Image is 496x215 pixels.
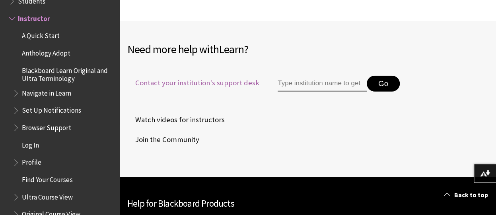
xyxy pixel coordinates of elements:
span: A Quick Start [22,29,60,40]
span: Blackboard Learn Original and Ultra Terminology [22,64,114,83]
a: Watch videos for instructors [127,114,226,126]
h2: Help for Blackboard Products [127,197,488,211]
button: Go [367,76,400,92]
a: Back to top [438,188,496,202]
span: Log In [22,138,39,149]
span: Find Your Courses [22,173,72,184]
span: Browser Support [22,121,71,132]
span: Navigate in Learn [22,86,71,97]
span: Ultra Course View [22,190,73,201]
a: Contact your institution's support desk [127,78,259,98]
h2: Need more help with ? [127,41,488,58]
span: Learn [219,42,244,56]
input: Type institution name to get support [278,76,367,92]
span: Set Up Notifications [22,104,81,115]
span: Contact your institution's support desk [127,78,259,88]
span: Anthology Adopt [22,46,70,57]
span: Instructor [18,12,50,23]
span: Join the Community [127,134,199,146]
span: Watch videos for instructors [127,114,225,126]
a: Join the Community [127,134,201,146]
span: Profile [22,156,41,167]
